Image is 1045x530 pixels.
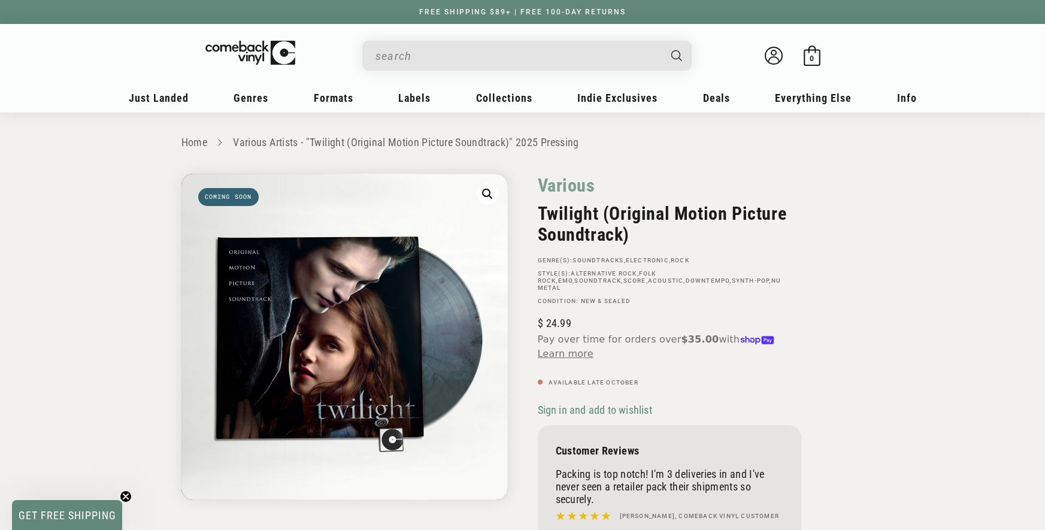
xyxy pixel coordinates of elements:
a: Emo [558,277,573,284]
a: Folk Rock [538,270,656,284]
span: Coming soon [198,188,259,206]
button: Close teaser [120,490,132,502]
span: Info [897,92,917,104]
p: Packing is top notch! I'm 3 deliveries in and I've never seen a retailer pack their shipments so ... [556,468,783,505]
a: Nu Metal [538,277,781,291]
a: Soundtrack [574,277,621,284]
a: Acoustic [648,277,684,284]
a: Rock [671,257,689,264]
a: Various [538,174,595,197]
a: Electronic [626,257,669,264]
a: Home [181,136,207,149]
span: Genres [234,92,268,104]
p: STYLE(S): , , , , , , , , [538,270,801,292]
a: Downtempo [686,277,730,284]
a: Score [623,277,646,284]
span: Available Late October [549,379,638,386]
div: Search [362,41,692,71]
div: GET FREE SHIPPINGClose teaser [12,500,122,530]
span: 0 [810,54,814,63]
img: star5.svg [556,508,611,524]
span: Sign in and add to wishlist [538,404,652,416]
button: Sign in and add to wishlist [538,403,656,417]
input: search [375,44,659,68]
p: GENRE(S): , , [538,257,801,264]
p: Customer Reviews [556,444,783,457]
p: Condition: New & Sealed [538,298,801,305]
h4: [PERSON_NAME], Comeback Vinyl customer [620,511,780,521]
a: Various Artists - "Twilight (Original Motion Picture Soundtrack)" 2025 Pressing [233,136,578,149]
a: FREE SHIPPING $89+ | FREE 100-DAY RETURNS [407,8,638,16]
span: Collections [476,92,532,104]
span: Formats [314,92,353,104]
span: Deals [703,92,730,104]
span: GET FREE SHIPPING [19,509,116,522]
span: Labels [398,92,431,104]
span: Everything Else [775,92,852,104]
span: Just Landed [129,92,189,104]
a: Synth-pop [732,277,770,284]
h2: Twilight (Original Motion Picture Soundtrack) [538,203,801,245]
button: Search [661,41,693,71]
span: 24.99 [538,317,571,329]
nav: breadcrumbs [181,134,864,152]
span: Indie Exclusives [577,92,658,104]
span: $ [538,317,543,329]
a: Soundtracks [573,257,623,264]
a: Alternative Rock [571,270,637,277]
